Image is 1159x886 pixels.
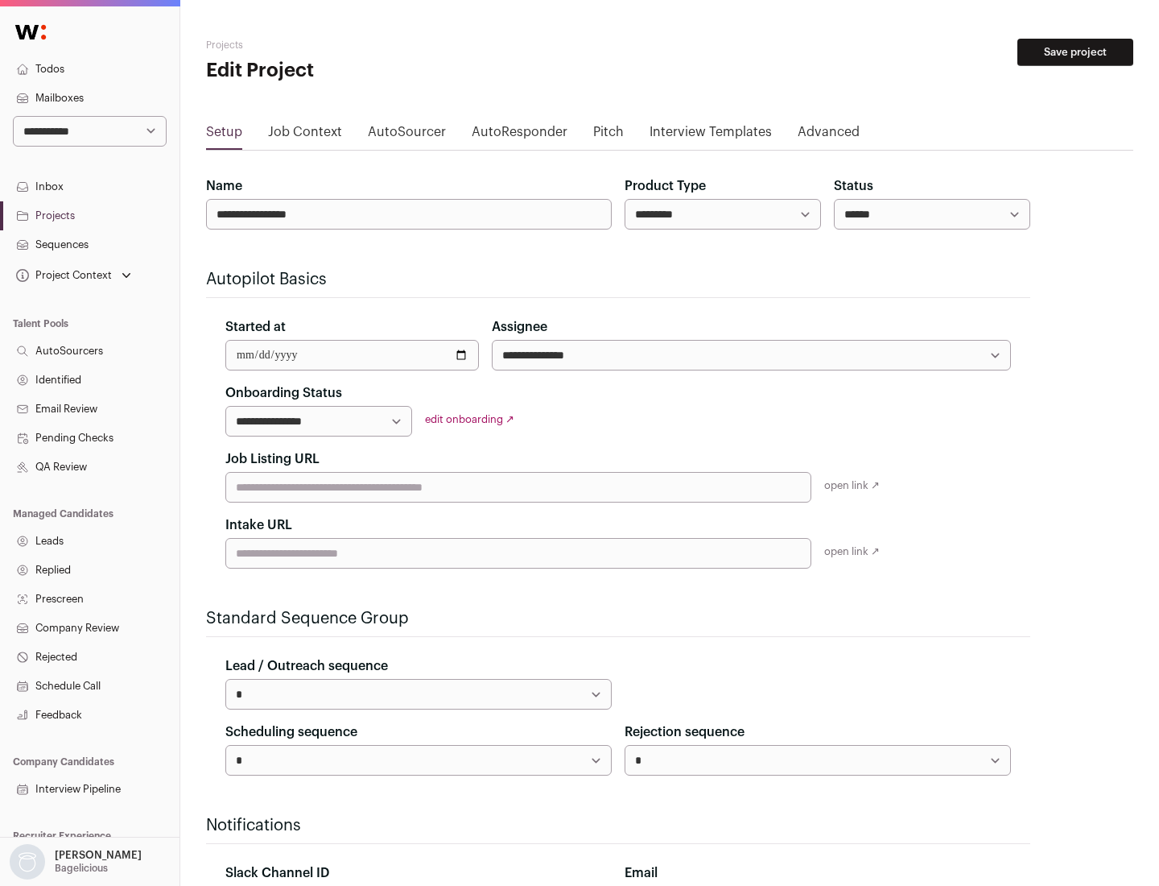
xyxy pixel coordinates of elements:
[368,122,446,148] a: AutoSourcer
[13,269,112,282] div: Project Context
[6,16,55,48] img: Wellfound
[206,39,515,52] h2: Projects
[206,122,242,148] a: Setup
[268,122,342,148] a: Job Context
[593,122,624,148] a: Pitch
[55,849,142,862] p: [PERSON_NAME]
[625,863,1011,883] div: Email
[55,862,108,875] p: Bagelicious
[206,607,1030,630] h2: Standard Sequence Group
[650,122,772,148] a: Interview Templates
[206,814,1030,837] h2: Notifications
[225,383,342,403] label: Onboarding Status
[10,844,45,880] img: nopic.png
[834,176,873,196] label: Status
[225,449,320,469] label: Job Listing URL
[13,264,134,287] button: Open dropdown
[472,122,567,148] a: AutoResponder
[6,844,145,880] button: Open dropdown
[225,863,329,883] label: Slack Channel ID
[625,176,706,196] label: Product Type
[225,722,357,742] label: Scheduling sequence
[492,317,547,337] label: Assignee
[1017,39,1133,66] button: Save project
[625,722,744,742] label: Rejection sequence
[798,122,860,148] a: Advanced
[225,656,388,676] label: Lead / Outreach sequence
[425,414,514,424] a: edit onboarding ↗
[225,515,292,535] label: Intake URL
[225,317,286,337] label: Started at
[206,268,1030,291] h2: Autopilot Basics
[206,58,515,84] h1: Edit Project
[206,176,242,196] label: Name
